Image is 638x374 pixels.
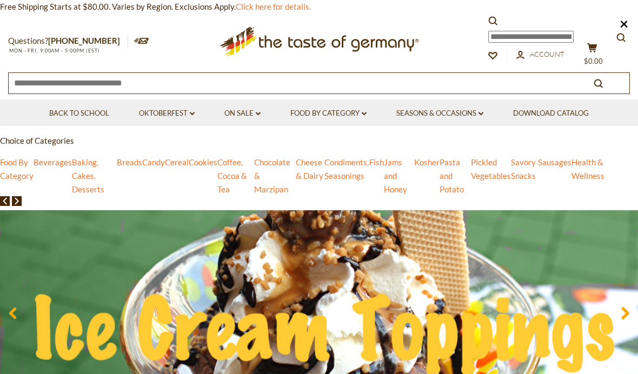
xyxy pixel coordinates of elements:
a: Savory Snacks [511,157,536,181]
a: Download Catalog [513,108,589,119]
a: Kosher [414,157,440,167]
a: Pickled Vegetables [471,157,511,181]
a: Sausages [538,157,571,167]
span: $0.00 [584,57,603,65]
a: Cookies [189,157,217,167]
a: Beverages [34,157,72,167]
a: Cereal [165,157,189,167]
a: Baking, Cakes, Desserts [72,157,104,194]
a: Coffee, Cocoa & Tea [217,157,247,194]
a: Condiments, Seasonings [324,157,369,181]
a: Back to School [49,108,109,119]
a: Fish [369,157,384,167]
a: Account [516,49,564,61]
a: Seasons & Occasions [396,108,483,119]
a: Jams and Honey [384,157,407,194]
a: Food By Category [290,108,367,119]
p: Questions? [8,34,128,48]
span: MON - FRI, 9:00AM - 5:00PM (EST) [8,48,100,54]
a: On Sale [224,108,261,119]
a: Oktoberfest [139,108,195,119]
button: $0.00 [576,43,608,70]
span: Account [530,50,564,58]
a: Cheese & Dairy [296,157,323,181]
a: Health & Wellness [571,157,604,181]
a: [PHONE_NUMBER] [48,36,120,45]
span: × [620,14,628,32]
a: Pasta and Potato [440,157,464,194]
a: Breads [117,157,142,167]
a: Click here for details. [236,2,311,11]
a: Chocolate & Marzipan [254,157,290,194]
img: next arrow [12,196,22,206]
a: Candy [142,157,165,167]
